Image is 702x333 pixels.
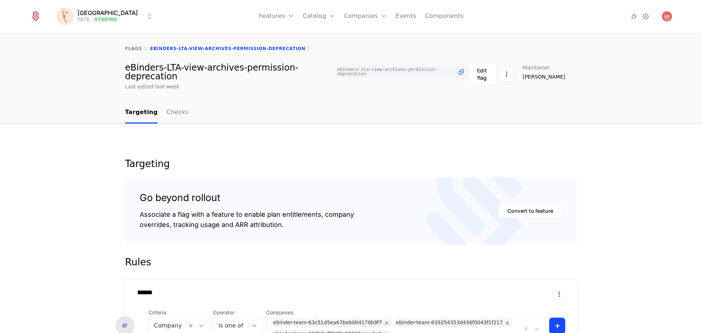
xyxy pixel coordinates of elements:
[125,102,158,124] a: Targeting
[58,8,154,24] button: Select environment
[213,309,263,316] span: Operator
[125,102,577,124] nav: Main
[337,68,454,76] span: ebinders-lta-view-archives-permission-deprecation
[125,46,142,51] a: flags
[140,209,354,230] div: Associate a flag with a feature to enable plan entitlements, company overrides, tracking usage an...
[78,16,90,23] div: FATE
[56,8,74,25] img: Florence
[468,63,497,85] button: Edit flag
[662,11,672,22] img: Vasilije Dolic
[498,204,562,218] button: Convert to feature
[273,319,382,327] div: ebinder-team-63c51d5ea67beb004170b9f7
[125,256,577,268] div: Rules
[523,73,565,80] span: [PERSON_NAME]
[148,309,210,316] span: Criteria
[140,192,354,204] div: Go beyond rollout
[125,83,180,90] div: Last edited last week
[78,10,138,16] span: [GEOGRAPHIC_DATA]
[523,65,550,70] span: Maintainer
[641,12,650,21] a: Settings
[503,319,512,327] div: Remove ebinder-team-639254353d436f0043f1f217
[93,16,119,22] span: Staging
[266,309,546,316] span: Companies
[166,102,188,124] a: Checks
[630,12,638,21] a: Integrations
[500,63,514,85] button: Select action
[662,11,672,22] button: Open user button
[477,67,488,82] div: Edit flag
[382,319,392,327] div: Remove ebinder-team-63c51d5ea67beb004170b9f7
[396,319,503,327] div: ebinder-team-639254353d436f0043f1f217
[125,63,468,81] div: eBinders-LTA-view-archives-permission-deprecation
[125,102,188,124] ul: Choose Sub Page
[125,159,577,169] div: Targeting
[554,288,565,300] button: Select action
